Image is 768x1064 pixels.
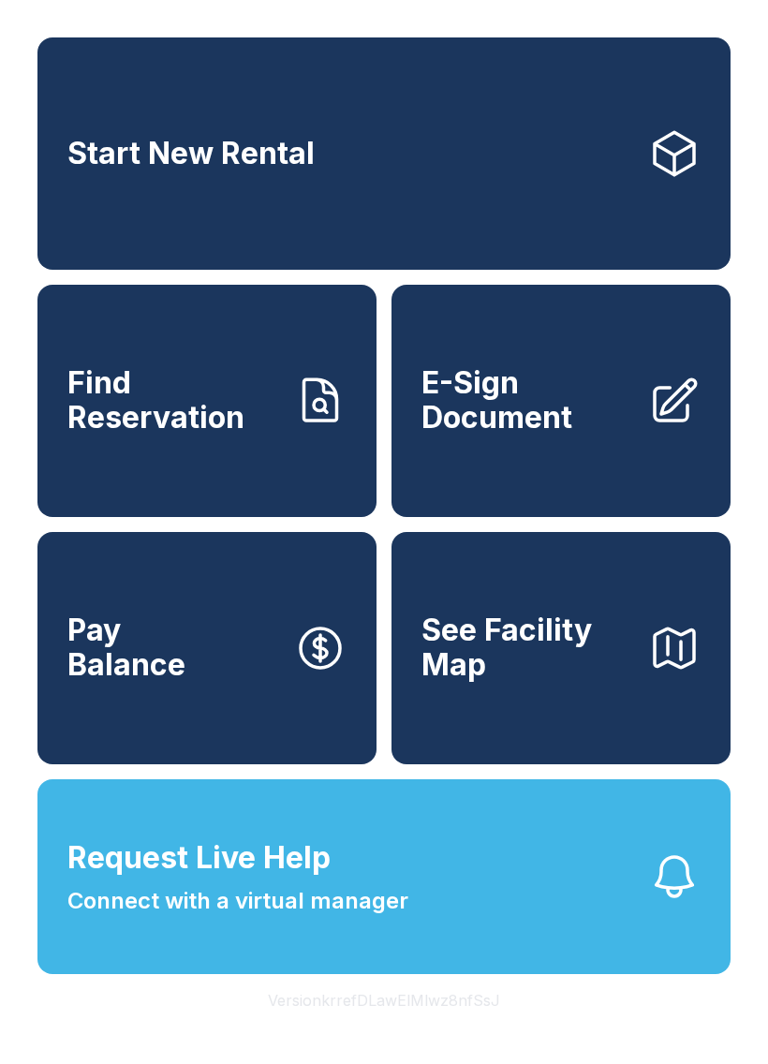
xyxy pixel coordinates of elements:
span: Connect with a virtual manager [67,884,408,918]
span: Pay Balance [67,613,185,682]
a: Start New Rental [37,37,731,270]
a: E-Sign Document [391,285,731,517]
a: Find Reservation [37,285,377,517]
span: Start New Rental [67,137,315,171]
button: VersionkrrefDLawElMlwz8nfSsJ [253,974,515,1027]
span: E-Sign Document [421,366,633,435]
span: Request Live Help [67,835,331,880]
button: PayBalance [37,532,377,764]
span: See Facility Map [421,613,633,682]
button: See Facility Map [391,532,731,764]
button: Request Live HelpConnect with a virtual manager [37,779,731,974]
span: Find Reservation [67,366,279,435]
